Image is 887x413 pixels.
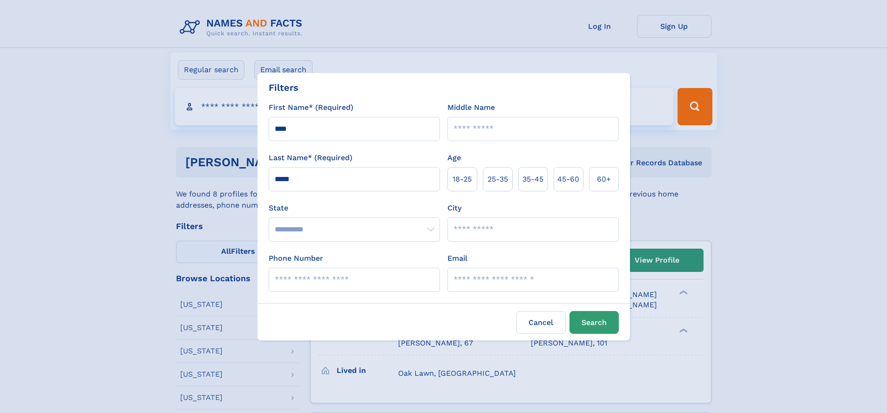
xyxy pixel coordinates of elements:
button: Search [569,311,619,334]
label: Age [447,152,461,163]
label: Email [447,253,467,264]
span: 60+ [597,174,611,185]
span: 18‑25 [453,174,472,185]
label: Phone Number [269,253,323,264]
label: Last Name* (Required) [269,152,352,163]
span: 35‑45 [522,174,543,185]
label: Cancel [516,311,566,334]
span: 25‑35 [488,174,508,185]
label: First Name* (Required) [269,102,353,113]
label: Middle Name [447,102,495,113]
span: 45‑60 [557,174,579,185]
label: City [447,203,461,214]
div: Filters [269,81,298,95]
label: State [269,203,440,214]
